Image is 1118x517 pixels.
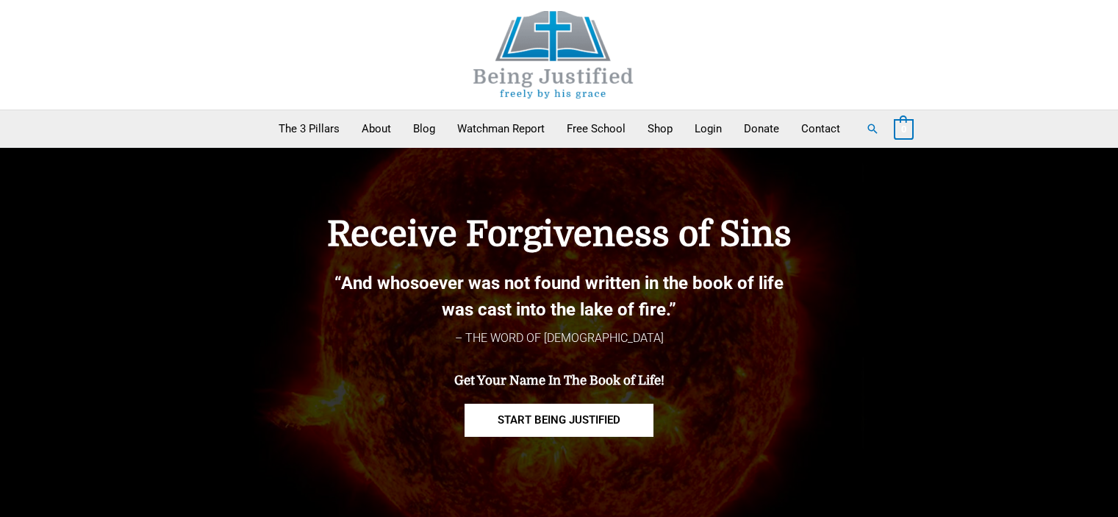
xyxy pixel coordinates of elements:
[351,110,402,147] a: About
[446,110,556,147] a: Watchman Report
[733,110,790,147] a: Donate
[251,214,868,255] h4: Receive Forgiveness of Sins
[455,331,664,345] span: – THE WORD OF [DEMOGRAPHIC_DATA]
[790,110,851,147] a: Contact
[684,110,733,147] a: Login
[251,374,868,388] h4: Get Your Name In The Book of Life!
[402,110,446,147] a: Blog
[894,122,914,135] a: View Shopping Cart, empty
[443,11,664,99] img: Being Justified
[268,110,351,147] a: The 3 Pillars
[268,110,851,147] nav: Primary Site Navigation
[334,273,784,320] b: “And whosoever was not found written in the book of life was cast into the lake of fire.”
[498,415,620,426] span: START BEING JUSTIFIED
[637,110,684,147] a: Shop
[866,122,879,135] a: Search button
[901,124,906,135] span: 0
[556,110,637,147] a: Free School
[465,404,653,437] a: START BEING JUSTIFIED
